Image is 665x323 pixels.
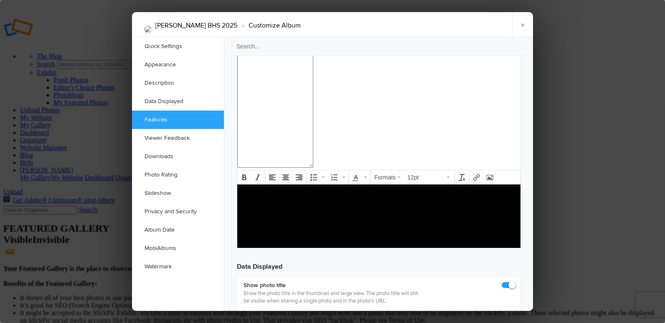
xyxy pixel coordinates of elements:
[238,171,251,184] div: Bold
[132,184,224,202] a: Slideshow
[132,56,224,74] a: Appearance
[293,171,305,184] div: Align right
[404,171,454,184] div: Font Sizes
[244,281,419,290] b: Show photo title
[374,174,396,181] span: Formats
[223,37,534,56] input: Search...
[279,171,292,184] div: Align center
[132,166,224,184] a: Photo Rating
[350,171,369,184] div: Text color
[266,171,279,184] div: Align left
[132,221,224,239] a: Album Date
[132,202,224,221] a: Privacy and Security
[132,129,224,147] a: Viewer Feedback
[145,26,151,33] img: 20250918_CN_vs_BHS_(114).jpg
[237,18,301,33] li: Customize Album
[237,255,521,272] h3: Data Displayed
[307,171,327,184] div: Bullet list
[132,92,224,111] a: Data Displayed
[132,239,224,257] a: MobiAlbums
[132,111,224,129] a: Features
[407,173,445,182] span: 12pt
[155,18,237,33] li: [PERSON_NAME] BHS 2025
[456,171,468,184] div: Clear formatting
[132,37,224,56] a: Quick Settings
[484,171,496,184] div: Insert/edit image
[470,171,483,184] div: Insert/edit link
[132,147,224,166] a: Downloads
[328,171,348,184] div: Numbered list
[132,74,224,92] a: Description
[132,257,224,276] a: Watermark
[251,171,264,184] div: Italic
[237,184,520,248] iframe: Rich Text Area. Press ALT-F9 for menu. Press ALT-F10 for toolbar. Press ALT-0 for help
[512,12,533,37] a: ×
[244,290,419,305] p: Show the photo title in the thumbnail and large view. The photo title will still be visible when ...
